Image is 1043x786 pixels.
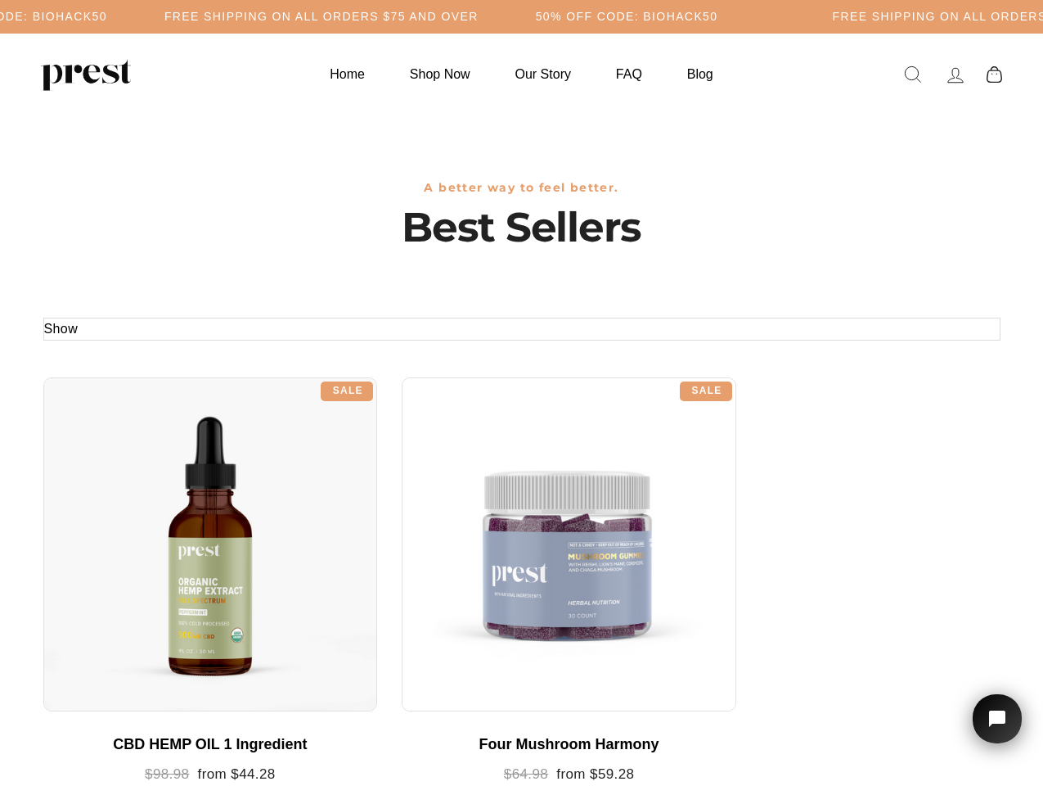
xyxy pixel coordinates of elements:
[309,58,733,90] ul: Primary
[418,766,720,784] div: from $59.28
[680,382,732,401] div: Sale
[44,318,79,340] button: Show
[389,58,491,90] a: Shop Now
[495,58,591,90] a: Our Story
[145,766,189,782] span: $98.98
[596,58,663,90] a: FAQ
[43,181,1000,195] h3: A better way to feel better.
[536,10,718,24] h5: 50% OFF CODE: BIOHACK50
[504,766,548,782] span: $64.98
[43,203,1000,252] h1: Best Sellers
[667,58,734,90] a: Blog
[60,736,362,754] div: CBD HEMP OIL 1 Ingredient
[164,10,479,24] h5: Free Shipping on all orders $75 and over
[951,671,1043,786] iframe: Tidio Chat
[321,382,373,401] div: Sale
[418,736,720,754] div: Four Mushroom Harmony
[41,58,131,91] img: PREST ORGANICS
[309,58,385,90] a: Home
[60,766,362,784] div: from $44.28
